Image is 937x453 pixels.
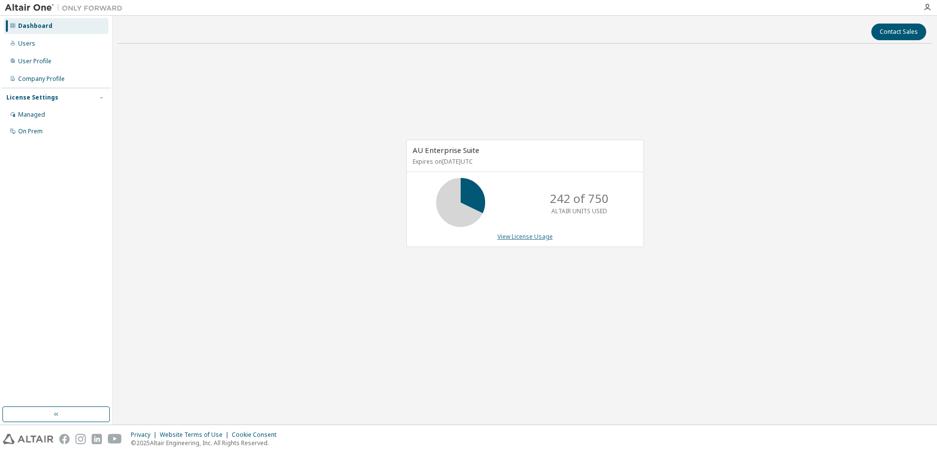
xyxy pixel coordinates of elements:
[871,24,926,40] button: Contact Sales
[550,190,609,207] p: 242 of 750
[108,434,122,444] img: youtube.svg
[75,434,86,444] img: instagram.svg
[497,232,553,241] a: View License Usage
[551,207,607,215] p: ALTAIR UNITS USED
[131,431,160,439] div: Privacy
[18,40,35,48] div: Users
[18,75,65,83] div: Company Profile
[3,434,53,444] img: altair_logo.svg
[413,145,479,155] span: AU Enterprise Suite
[92,434,102,444] img: linkedin.svg
[18,57,51,65] div: User Profile
[413,157,635,166] p: Expires on [DATE] UTC
[232,431,282,439] div: Cookie Consent
[18,22,52,30] div: Dashboard
[59,434,70,444] img: facebook.svg
[6,94,58,101] div: License Settings
[18,127,43,135] div: On Prem
[131,439,282,447] p: © 2025 Altair Engineering, Inc. All Rights Reserved.
[18,111,45,119] div: Managed
[5,3,127,13] img: Altair One
[160,431,232,439] div: Website Terms of Use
